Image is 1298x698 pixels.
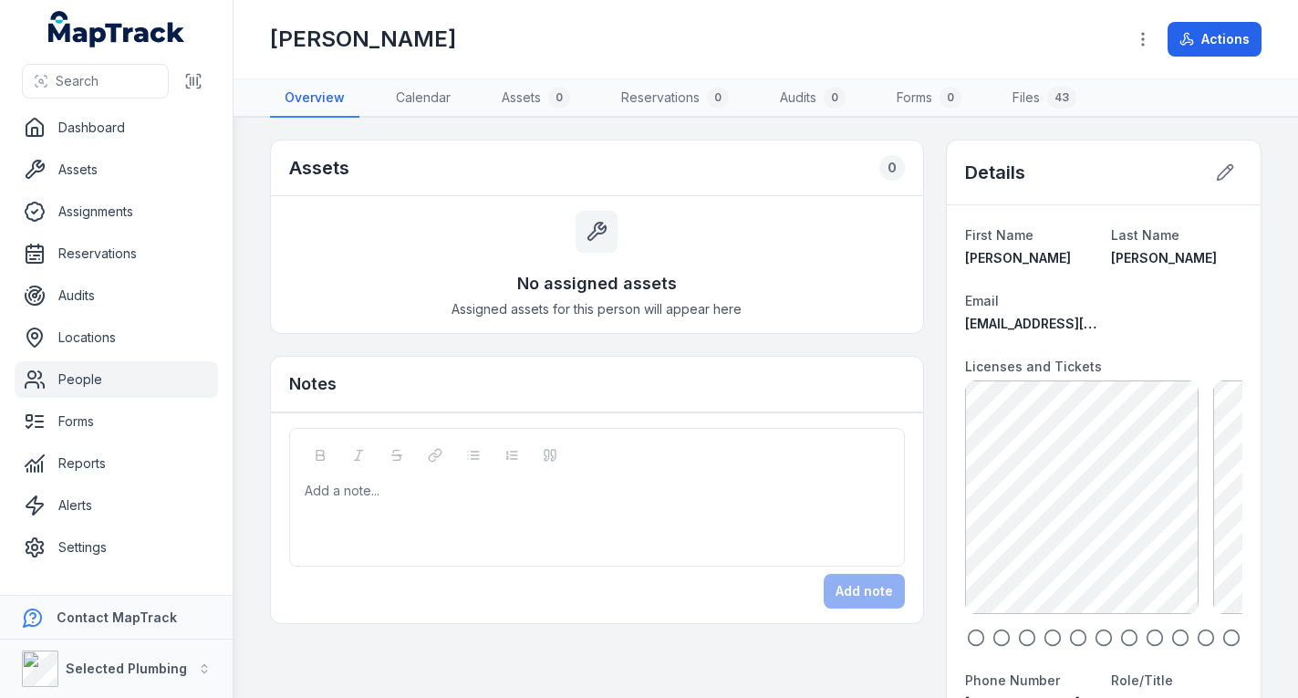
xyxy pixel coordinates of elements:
span: Role/Title [1111,672,1173,688]
a: Forms0 [882,79,976,118]
a: Audits [15,277,218,314]
span: [PERSON_NAME] [1111,250,1217,266]
a: Locations [15,319,218,356]
a: Settings [15,529,218,566]
a: Assets [15,151,218,188]
h3: Notes [289,371,337,397]
h3: No assigned assets [517,271,677,297]
div: 0 [548,87,570,109]
span: Licenses and Tickets [965,359,1102,374]
span: [PERSON_NAME] [965,250,1071,266]
a: Reservations0 [607,79,743,118]
a: Assets0 [487,79,585,118]
div: 0 [940,87,961,109]
a: Reports [15,445,218,482]
button: Actions [1168,22,1262,57]
a: Assignments [15,193,218,230]
a: Audits0 [765,79,860,118]
a: Files43 [998,79,1091,118]
a: Alerts [15,487,218,524]
button: Search [22,64,169,99]
a: Overview [270,79,359,118]
span: Phone Number [965,672,1060,688]
strong: Contact MapTrack [57,609,177,625]
strong: Selected Plumbing [66,661,187,676]
div: 0 [707,87,729,109]
a: MapTrack [48,11,185,47]
span: Last Name [1111,227,1179,243]
h2: Assets [289,155,349,181]
h1: [PERSON_NAME] [270,25,456,54]
a: Reservations [15,235,218,272]
h2: Details [965,160,1025,185]
span: Email [965,293,999,308]
span: First Name [965,227,1033,243]
div: 0 [824,87,846,109]
span: Assigned assets for this person will appear here [452,300,742,318]
span: Search [56,72,99,90]
div: 0 [879,155,905,181]
a: People [15,361,218,398]
a: Forms [15,403,218,440]
span: [EMAIL_ADDRESS][DOMAIN_NAME] [965,316,1185,331]
div: 43 [1047,87,1076,109]
a: Dashboard [15,109,218,146]
a: Calendar [381,79,465,118]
